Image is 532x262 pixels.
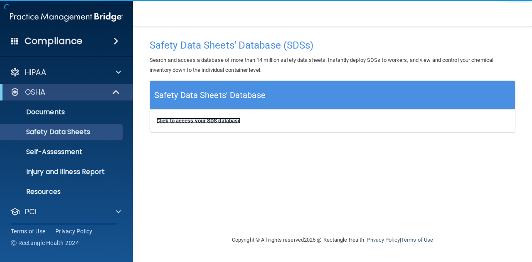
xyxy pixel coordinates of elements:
[5,128,119,136] p: Safety Data Sheets
[11,227,45,235] a: Terms of Use
[25,35,82,47] h4: Compliance
[367,237,399,243] a: Privacy Policy
[154,88,266,103] h5: Safety Data Sheets' Database
[10,87,121,97] a: OSHA
[25,87,46,97] p: OSHA
[5,148,119,156] p: Self-Assessment
[25,67,46,77] p: HIPAA
[401,237,433,243] a: Terms of Use
[11,239,79,247] span: Ⓒ Rectangle Health 2024
[156,118,241,124] a: Click to access your SDS database
[5,188,119,196] p: Resources
[150,55,515,75] p: Search and access a database of more than 14 million safety data sheets. Instantly deploy SDSs to...
[55,227,93,235] a: Privacy Policy
[5,108,119,116] p: Documents
[10,67,121,77] a: HIPAA
[181,227,484,253] div: Copyright © All rights reserved 2025 @ Rectangle Health | |
[10,9,123,25] img: PMB logo
[25,207,37,217] p: PCI
[10,207,121,217] a: PCI
[150,40,515,51] h4: Safety Data Sheets' Database (SDSs)
[5,168,119,176] p: Injury and Illness Report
